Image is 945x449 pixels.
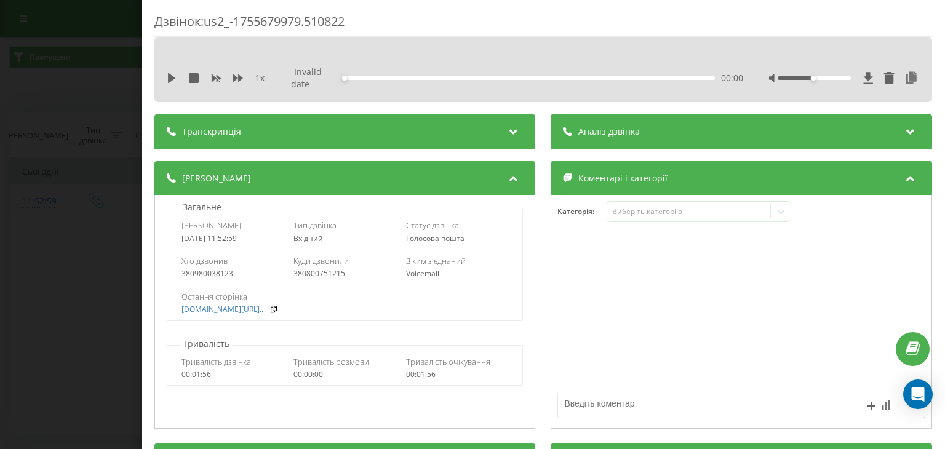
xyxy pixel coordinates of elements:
div: 380980038123 [181,269,284,278]
div: Voicemail [406,269,509,278]
span: [PERSON_NAME] [182,172,251,185]
span: Тип дзвінка [294,220,337,231]
p: Загальне [180,201,225,213]
span: Тривалість очікування [406,356,490,367]
span: - Invalid date [292,66,345,90]
span: 00:00 [721,72,743,84]
span: 1 x [255,72,265,84]
div: Open Intercom Messenger [903,379,933,409]
div: [DATE] 11:52:59 [181,234,284,243]
span: Статус дзвінка [406,220,459,231]
span: Коментарі і категорії [579,172,668,185]
p: Тривалість [180,338,233,350]
div: Accessibility label [342,76,347,81]
div: Дзвінок : us2_-1755679979.510822 [154,13,932,37]
h4: Категорія : [558,207,607,216]
div: Виберіть категорію [612,207,766,217]
span: З ким з'єднаний [406,255,466,266]
span: Тривалість розмови [294,356,370,367]
span: Хто дзвонив [181,255,228,266]
div: 00:00:00 [294,370,397,379]
div: 00:01:56 [181,370,284,379]
span: Транскрипція [182,125,241,138]
a: [DOMAIN_NAME][URL].. [181,305,263,314]
div: Accessibility label [811,76,816,81]
div: 00:01:56 [406,370,509,379]
span: Голосова пошта [406,233,465,244]
span: Куди дзвонили [294,255,349,266]
div: 380800751215 [294,269,397,278]
span: [PERSON_NAME] [181,220,241,231]
span: Аналіз дзвінка [579,125,640,138]
span: Вхідний [294,233,324,244]
span: Остання сторінка [181,291,247,302]
span: Тривалість дзвінка [181,356,251,367]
